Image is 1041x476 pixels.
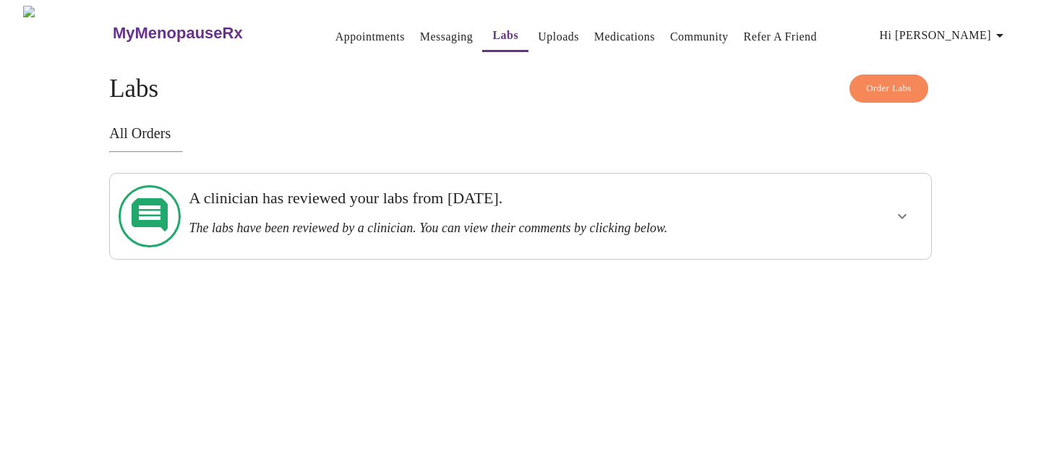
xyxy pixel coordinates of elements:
a: Messaging [420,27,473,47]
h3: The labs have been reviewed by a clinician. You can view their comments by clicking below. [189,221,773,236]
a: Refer a Friend [744,27,818,47]
button: Uploads [532,22,585,51]
button: Labs [482,21,528,52]
button: Messaging [414,22,479,51]
button: show more [885,199,920,234]
span: Order Labs [866,80,912,97]
button: Appointments [330,22,411,51]
h3: A clinician has reviewed your labs from [DATE]. [189,189,773,208]
a: Appointments [335,27,405,47]
button: Hi [PERSON_NAME] [874,21,1014,50]
span: Hi [PERSON_NAME] [880,25,1008,46]
a: Labs [492,25,518,46]
a: MyMenopauseRx [111,8,300,59]
button: Refer a Friend [738,22,823,51]
h3: All Orders [109,125,932,142]
h3: MyMenopauseRx [113,24,243,43]
a: Medications [594,27,655,47]
button: Community [664,22,734,51]
h4: Labs [109,75,932,103]
button: Medications [588,22,661,51]
img: MyMenopauseRx Logo [23,6,111,60]
button: Order Labs [849,75,928,103]
a: Uploads [538,27,579,47]
a: Community [670,27,729,47]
